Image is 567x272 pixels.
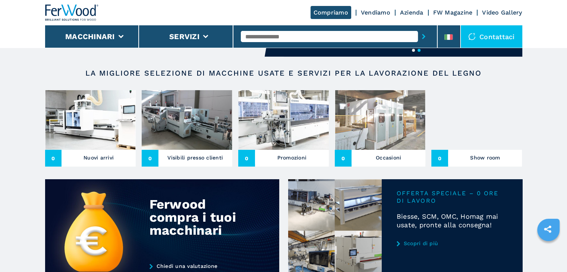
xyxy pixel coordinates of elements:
a: Azienda [400,9,423,16]
img: Visibili presso clienti [142,90,232,150]
button: submit-button [418,28,429,45]
a: Vendiamo [361,9,390,16]
a: FW Magazine [433,9,473,16]
a: sharethis [538,220,557,238]
button: Servizi [169,32,199,41]
button: 2 [418,49,420,52]
a: Compriamo [311,6,351,19]
img: Promozioni [238,90,329,150]
h3: Occasioni [376,152,401,163]
span: 0 [335,150,352,167]
h3: Promozioni [277,152,307,163]
iframe: Chat [535,238,561,266]
span: 0 [431,150,448,167]
span: 0 [45,150,62,167]
img: Nuovi arrivi [45,90,136,150]
div: Ferwood compra i tuoi macchinari [149,198,247,237]
h3: Visibili presso clienti [167,152,223,163]
a: Occasioni0Occasioni [335,90,425,167]
span: 0 [238,150,255,167]
h3: Show room [470,152,500,163]
span: 0 [142,150,158,167]
img: Contattaci [468,33,476,40]
a: Chiedi una valutazione [149,263,252,269]
h2: LA MIGLIORE SELEZIONE DI MACCHINE USATE E SERVIZI PER LA LAVORAZIONE DEL LEGNO [69,69,498,78]
a: Show room0Show room [431,90,522,167]
button: 1 [412,49,415,52]
a: Video Gallery [482,9,522,16]
a: Scopri di più [397,240,507,246]
a: Visibili presso clienti0Visibili presso clienti [142,90,232,167]
img: Occasioni [335,90,425,150]
h3: Nuovi arrivi [84,152,114,163]
a: Scopri di più [299,42,445,48]
button: Macchinari [65,32,115,41]
a: Promozioni0Promozioni [238,90,329,167]
a: Nuovi arrivi0Nuovi arrivi [45,90,136,167]
img: Ferwood [45,4,99,21]
div: Contattaci [461,25,522,48]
